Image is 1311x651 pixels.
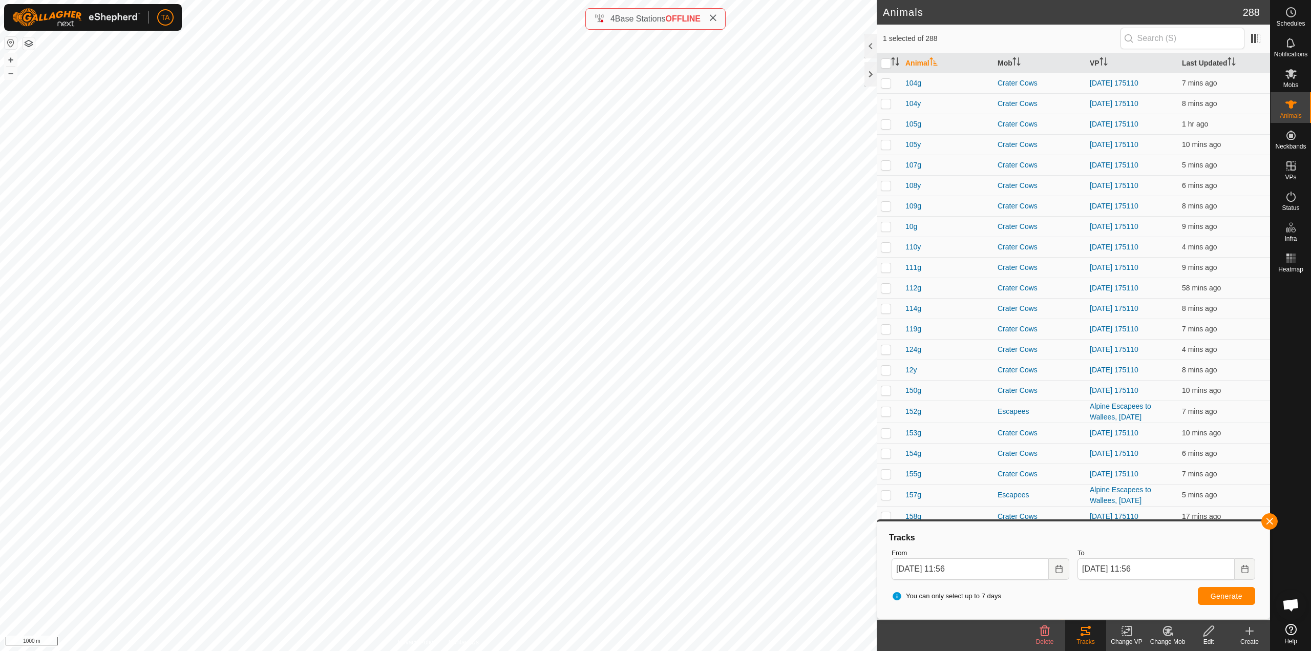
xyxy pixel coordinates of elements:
[1090,120,1138,128] a: [DATE] 175110
[1120,28,1244,49] input: Search (S)
[666,14,701,23] span: OFFLINE
[1211,592,1242,600] span: Generate
[905,365,917,375] span: 12y
[998,180,1082,191] div: Crater Cows
[892,548,1069,558] label: From
[1182,202,1217,210] span: 28 Aug 2025, 11:48 am
[1090,99,1138,108] a: [DATE] 175110
[1198,587,1255,605] button: Generate
[1182,120,1208,128] span: 28 Aug 2025, 10:28 am
[12,8,140,27] img: Gallagher Logo
[1274,51,1307,57] span: Notifications
[1275,143,1306,150] span: Neckbands
[998,385,1082,396] div: Crater Cows
[905,139,921,150] span: 105y
[905,78,921,89] span: 104g
[1090,140,1138,149] a: [DATE] 175110
[1036,638,1054,645] span: Delete
[5,54,17,66] button: +
[398,638,436,647] a: Privacy Policy
[1182,161,1217,169] span: 28 Aug 2025, 11:51 am
[1090,366,1138,374] a: [DATE] 175110
[1228,59,1236,67] p-sorticon: Activate to sort
[905,448,921,459] span: 154g
[1090,325,1138,333] a: [DATE] 175110
[1235,558,1255,580] button: Choose Date
[1276,590,1306,620] a: Open chat
[905,511,921,522] span: 158g
[1182,491,1217,499] span: 28 Aug 2025, 11:51 am
[1182,284,1221,292] span: 28 Aug 2025, 10:59 am
[905,344,921,355] span: 124g
[1090,304,1138,312] a: [DATE] 175110
[883,33,1120,44] span: 1 selected of 288
[998,98,1082,109] div: Crater Cows
[905,262,921,273] span: 111g
[891,59,899,67] p-sorticon: Activate to sort
[1012,59,1021,67] p-sorticon: Activate to sort
[1182,366,1217,374] span: 28 Aug 2025, 11:48 am
[905,221,917,232] span: 10g
[998,160,1082,171] div: Crater Cows
[1090,402,1151,421] a: Alpine Escapees to Wallees, [DATE]
[1178,53,1270,73] th: Last Updated
[905,385,921,396] span: 150g
[1182,386,1221,394] span: 28 Aug 2025, 11:46 am
[1090,512,1138,520] a: [DATE] 175110
[1182,325,1217,333] span: 28 Aug 2025, 11:49 am
[905,242,921,253] span: 110y
[1243,5,1260,20] span: 288
[5,37,17,49] button: Reset Map
[905,303,921,314] span: 114g
[998,78,1082,89] div: Crater Cows
[1090,263,1138,271] a: [DATE] 175110
[993,53,1086,73] th: Mob
[998,428,1082,438] div: Crater Cows
[1086,53,1178,73] th: VP
[1090,345,1138,353] a: [DATE] 175110
[905,160,921,171] span: 107g
[998,511,1082,522] div: Crater Cows
[1090,284,1138,292] a: [DATE] 175110
[1090,181,1138,190] a: [DATE] 175110
[998,490,1082,500] div: Escapees
[1278,266,1303,272] span: Heatmap
[887,532,1259,544] div: Tracks
[1284,638,1297,644] span: Help
[1106,637,1147,646] div: Change VP
[1188,637,1229,646] div: Edit
[1090,202,1138,210] a: [DATE] 175110
[1182,407,1217,415] span: 28 Aug 2025, 11:50 am
[929,59,938,67] p-sorticon: Activate to sort
[998,469,1082,479] div: Crater Cows
[1182,304,1217,312] span: 28 Aug 2025, 11:49 am
[905,180,921,191] span: 108y
[1049,558,1069,580] button: Choose Date
[901,53,993,73] th: Animal
[1090,222,1138,230] a: [DATE] 175110
[1182,449,1217,457] span: 28 Aug 2025, 11:51 am
[998,283,1082,293] div: Crater Cows
[998,221,1082,232] div: Crater Cows
[1090,449,1138,457] a: [DATE] 175110
[1182,429,1221,437] span: 28 Aug 2025, 11:46 am
[1090,161,1138,169] a: [DATE] 175110
[998,406,1082,417] div: Escapees
[1065,637,1106,646] div: Tracks
[998,303,1082,314] div: Crater Cows
[449,638,479,647] a: Contact Us
[1182,99,1217,108] span: 28 Aug 2025, 11:48 am
[905,98,921,109] span: 104y
[1280,113,1302,119] span: Animals
[1090,429,1138,437] a: [DATE] 175110
[5,67,17,79] button: –
[905,490,921,500] span: 157g
[23,37,35,50] button: Map Layers
[998,344,1082,355] div: Crater Cows
[1182,512,1221,520] span: 28 Aug 2025, 11:39 am
[1182,470,1217,478] span: 28 Aug 2025, 11:49 am
[998,365,1082,375] div: Crater Cows
[615,14,666,23] span: Base Stations
[1282,205,1299,211] span: Status
[1090,486,1151,505] a: Alpine Escapees to Wallees, [DATE]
